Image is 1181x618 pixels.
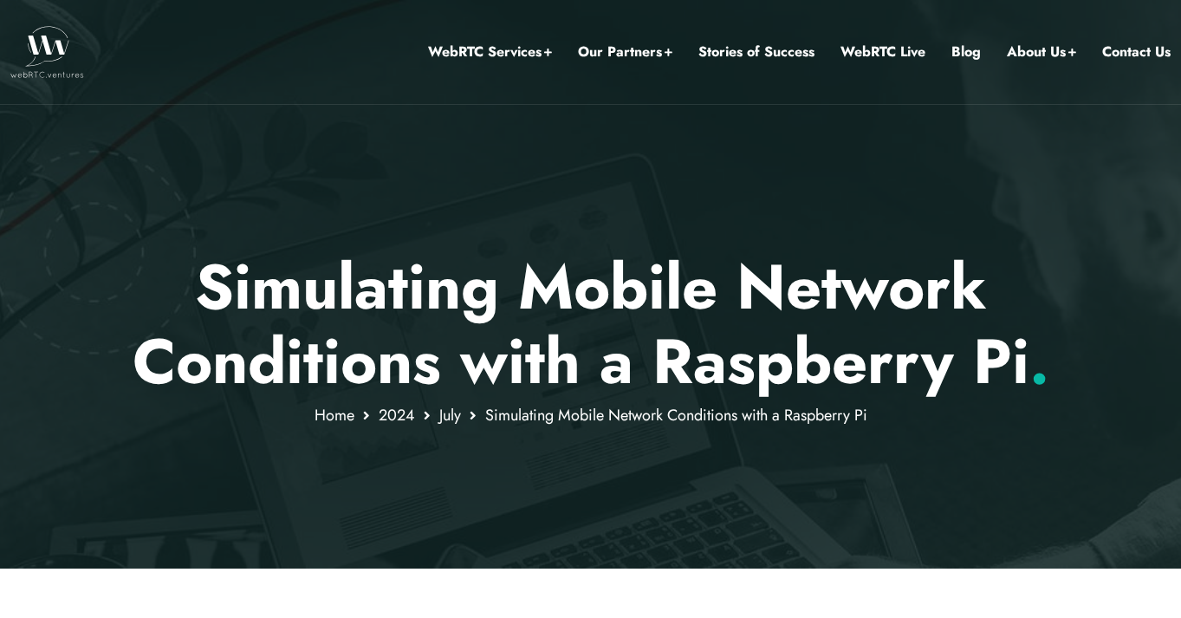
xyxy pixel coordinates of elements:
a: Contact Us [1102,41,1171,63]
a: Home [315,404,354,426]
span: Simulating Mobile Network Conditions with a Raspberry Pi [485,404,867,426]
a: July [439,404,461,426]
a: 2024 [379,404,415,426]
a: WebRTC Live [840,41,925,63]
a: Stories of Success [698,41,814,63]
img: WebRTC.ventures [10,26,84,78]
a: WebRTC Services [428,41,552,63]
a: Our Partners [578,41,672,63]
h1: Simulating Mobile Network Conditions with a Raspberry Pi [83,250,1098,400]
a: About Us [1007,41,1076,63]
span: . [1029,316,1049,407]
a: Blog [951,41,981,63]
